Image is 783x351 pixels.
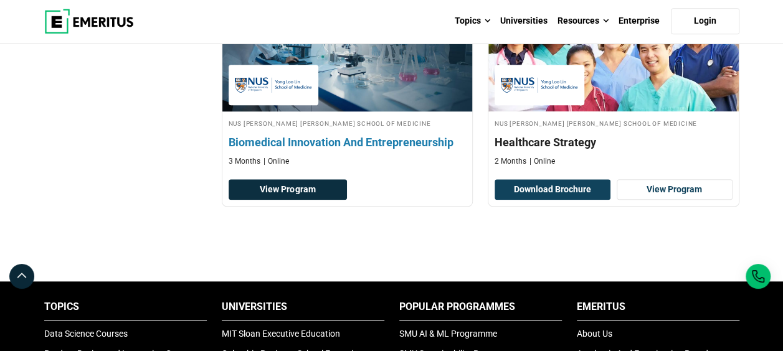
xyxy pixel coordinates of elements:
a: View Program [229,179,348,200]
img: NUS Yong Loo Lin School of Medicine [235,71,312,99]
button: Download Brochure [495,179,610,200]
h4: NUS [PERSON_NAME] [PERSON_NAME] School of Medicine [229,118,467,128]
p: 3 Months [229,156,260,167]
h4: Biomedical Innovation And Entrepreneurship [229,134,467,150]
p: 2 Months [495,156,526,167]
p: Online [529,156,555,167]
a: Data Science Courses [44,329,128,339]
a: MIT Sloan Executive Education [222,329,340,339]
h4: Healthcare Strategy [495,134,733,150]
h4: NUS [PERSON_NAME] [PERSON_NAME] School of Medicine [495,118,733,128]
img: NUS Yong Loo Lin School of Medicine [501,71,578,99]
a: SMU AI & ML Programme [399,329,497,339]
a: View Program [617,179,733,200]
a: Login [671,8,739,34]
a: About Us [577,329,612,339]
p: Online [263,156,289,167]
